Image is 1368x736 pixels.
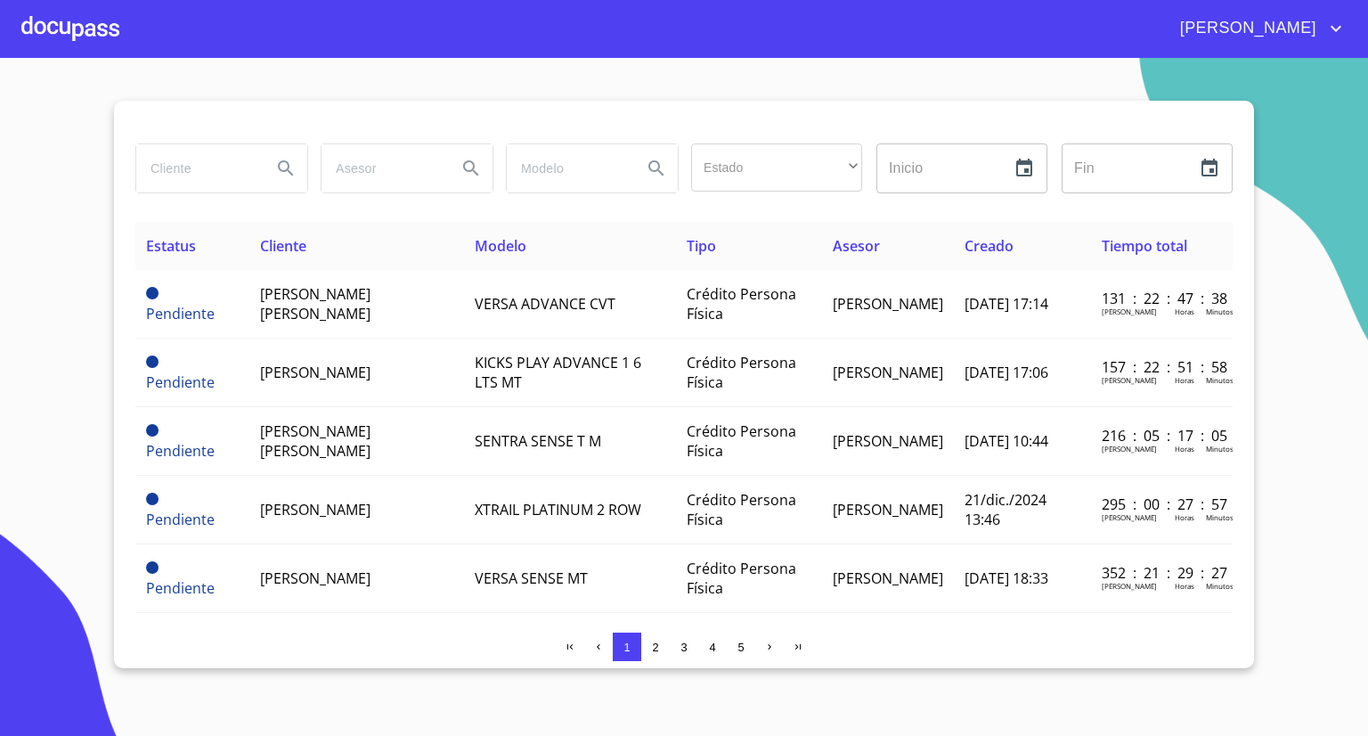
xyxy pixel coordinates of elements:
span: SENTRA SENSE T M [475,431,601,451]
button: 3 [670,633,698,661]
span: Pendiente [146,441,215,461]
span: [PERSON_NAME] [833,568,943,588]
span: KICKS PLAY ADVANCE 1 6 LTS MT [475,353,641,392]
input: search [507,144,628,192]
button: account of current user [1167,14,1347,43]
span: Pendiente [146,356,159,368]
button: Search [450,147,493,190]
span: XTRAIL PLATINUM 2 ROW [475,500,641,519]
p: [PERSON_NAME] [1102,444,1157,454]
span: [PERSON_NAME] [833,500,943,519]
p: 216 : 05 : 17 : 05 [1102,426,1222,446]
span: Asesor [833,236,880,256]
span: [DATE] 17:06 [965,363,1048,382]
span: Crédito Persona Física [687,559,796,598]
span: 2 [652,641,658,654]
span: [PERSON_NAME] [260,363,370,382]
span: 5 [737,641,744,654]
p: Minutos [1206,444,1234,454]
span: [PERSON_NAME] [PERSON_NAME] [260,421,370,461]
span: Crédito Persona Física [687,421,796,461]
span: [PERSON_NAME] [PERSON_NAME] [260,284,370,323]
span: Pendiente [146,561,159,574]
p: Minutos [1206,307,1234,316]
span: Crédito Persona Física [687,284,796,323]
p: 295 : 00 : 27 : 57 [1102,495,1222,514]
span: [PERSON_NAME] [833,294,943,314]
p: 157 : 22 : 51 : 58 [1102,357,1222,377]
p: [PERSON_NAME] [1102,307,1157,316]
span: Estatus [146,236,196,256]
input: search [322,144,443,192]
p: Minutos [1206,581,1234,591]
button: Search [635,147,678,190]
span: [DATE] 10:44 [965,431,1048,451]
p: Horas [1175,444,1194,454]
span: Modelo [475,236,526,256]
span: 21/dic./2024 13:46 [965,490,1046,529]
button: Search [265,147,307,190]
p: Horas [1175,375,1194,385]
p: Horas [1175,581,1194,591]
p: [PERSON_NAME] [1102,512,1157,522]
span: 3 [680,641,687,654]
span: Pendiente [146,424,159,437]
span: [DATE] 18:33 [965,568,1048,588]
span: [PERSON_NAME] [833,363,943,382]
span: [PERSON_NAME] [1167,14,1325,43]
p: Minutos [1206,375,1234,385]
span: 1 [623,641,630,654]
p: 131 : 22 : 47 : 38 [1102,289,1222,308]
p: Minutos [1206,512,1234,522]
span: Pendiente [146,372,215,392]
span: Tipo [687,236,716,256]
span: [DATE] 17:14 [965,294,1048,314]
span: Pendiente [146,510,215,529]
div: ​ [691,143,862,192]
input: search [136,144,257,192]
span: Pendiente [146,304,215,323]
span: VERSA SENSE MT [475,568,588,588]
span: 4 [709,641,715,654]
span: [PERSON_NAME] [833,431,943,451]
span: [PERSON_NAME] [260,568,370,588]
p: Horas [1175,307,1194,316]
p: [PERSON_NAME] [1102,375,1157,385]
span: Crédito Persona Física [687,353,796,392]
span: VERSA ADVANCE CVT [475,294,615,314]
p: Horas [1175,512,1194,522]
button: 4 [698,633,727,661]
span: Pendiente [146,493,159,505]
span: Crédito Persona Física [687,490,796,529]
span: Pendiente [146,287,159,299]
button: 5 [727,633,755,661]
p: [PERSON_NAME] [1102,581,1157,591]
button: 2 [641,633,670,661]
span: Pendiente [146,578,215,598]
p: 352 : 21 : 29 : 27 [1102,563,1222,583]
span: Creado [965,236,1014,256]
span: Tiempo total [1102,236,1187,256]
span: [PERSON_NAME] [260,500,370,519]
span: Cliente [260,236,306,256]
button: 1 [613,633,641,661]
